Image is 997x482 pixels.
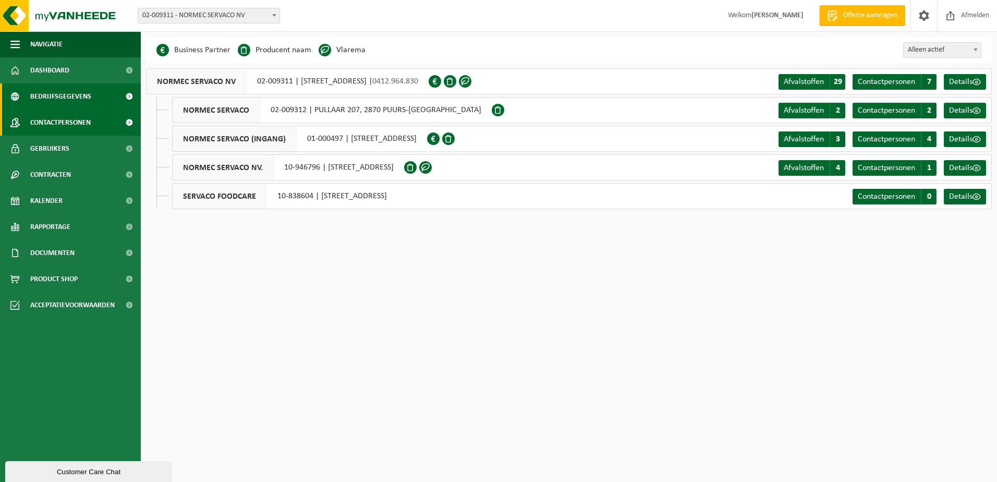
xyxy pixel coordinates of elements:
span: NORMEC SERVACO NV. [173,155,274,180]
span: Details [949,78,972,86]
a: Details [944,74,986,90]
span: NORMEC SERVACO (INGANG) [173,126,297,151]
span: 2 [830,103,845,118]
span: NORMEC SERVACO NV [147,69,247,94]
a: Details [944,131,986,147]
span: Contactpersonen [858,78,915,86]
span: 0 [921,189,937,204]
a: Contactpersonen 1 [853,160,937,176]
span: Alleen actief [903,42,981,58]
span: Kalender [30,188,63,214]
a: Details [944,103,986,118]
span: Details [949,192,972,201]
div: 02-009311 | [STREET_ADDRESS] | [146,68,429,94]
div: 10-838604 | [STREET_ADDRESS] [172,183,397,209]
span: 4 [830,160,845,176]
span: 7 [921,74,937,90]
span: 29 [830,74,845,90]
span: Details [949,135,972,143]
span: 4 [921,131,937,147]
span: Contactpersonen [858,135,915,143]
span: Contactpersonen [858,192,915,201]
span: Navigatie [30,31,63,57]
a: Afvalstoffen 29 [779,74,845,90]
strong: [PERSON_NAME] [751,11,804,19]
a: Afvalstoffen 2 [779,103,845,118]
span: Offerte aanvragen [841,10,900,21]
span: Contactpersonen [858,164,915,172]
a: Details [944,160,986,176]
span: Afvalstoffen [784,78,824,86]
a: Contactpersonen 7 [853,74,937,90]
a: Contactpersonen 4 [853,131,937,147]
li: Vlarema [319,42,366,58]
div: 10-946796 | [STREET_ADDRESS] [172,154,404,180]
a: Contactpersonen 2 [853,103,937,118]
span: 02-009311 - NORMEC SERVACO NV [138,8,279,23]
span: Bedrijfsgegevens [30,83,91,110]
li: Producent naam [238,42,311,58]
span: Acceptatievoorwaarden [30,292,115,318]
a: Afvalstoffen 4 [779,160,845,176]
span: Afvalstoffen [784,135,824,143]
span: 3 [830,131,845,147]
iframe: chat widget [5,459,174,482]
span: 0412.964.830 [372,77,418,86]
span: Contactpersonen [30,110,91,136]
span: SERVACO FOODCARE [173,184,267,209]
span: Afvalstoffen [784,164,824,172]
div: 02-009312 | PULLAAR 207, 2870 PUURS-[GEOGRAPHIC_DATA] [172,97,492,123]
span: Details [949,164,972,172]
a: Afvalstoffen 3 [779,131,845,147]
div: 01-000497 | [STREET_ADDRESS] [172,126,427,152]
span: Dashboard [30,57,69,83]
span: Afvalstoffen [784,106,824,115]
a: Details [944,189,986,204]
span: Product Shop [30,266,78,292]
span: Gebruikers [30,136,69,162]
span: Details [949,106,972,115]
span: Alleen actief [904,43,981,57]
li: Business Partner [156,42,230,58]
span: Contactpersonen [858,106,915,115]
span: Contracten [30,162,71,188]
a: Contactpersonen 0 [853,189,937,204]
span: NORMEC SERVACO [173,98,260,123]
a: Offerte aanvragen [819,5,905,26]
span: Rapportage [30,214,70,240]
span: 2 [921,103,937,118]
span: 1 [921,160,937,176]
span: Documenten [30,240,75,266]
